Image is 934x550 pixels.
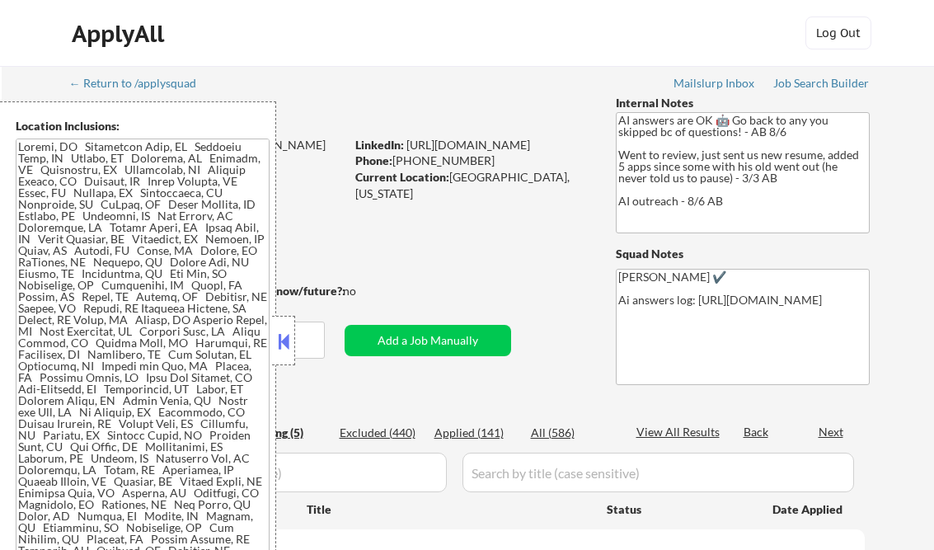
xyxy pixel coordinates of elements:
div: Mailslurp Inbox [674,78,756,89]
div: All (586) [531,425,613,441]
div: Title [307,501,591,518]
div: Applied (141) [434,425,517,441]
div: ← Return to /applysquad [69,78,212,89]
div: ApplyAll [72,20,169,48]
div: Location Inclusions: [16,118,270,134]
div: Job Search Builder [773,78,870,89]
strong: Current Location: [355,170,449,184]
div: Date Applied [772,501,845,518]
button: Add a Job Manually [345,325,511,356]
div: View All Results [636,424,725,440]
button: Log Out [805,16,871,49]
input: Search by title (case sensitive) [462,453,854,492]
div: Excluded (440) [340,425,422,441]
a: [URL][DOMAIN_NAME] [406,138,530,152]
a: Mailslurp Inbox [674,77,756,93]
div: Squad Notes [616,246,870,262]
div: Back [744,424,770,440]
div: no [343,283,390,299]
div: Status [607,494,749,524]
div: Internal Notes [616,95,870,111]
div: [PHONE_NUMBER] [355,153,589,169]
a: Job Search Builder [773,77,870,93]
strong: LinkedIn: [355,138,404,152]
div: [GEOGRAPHIC_DATA], [US_STATE] [355,169,589,201]
strong: Phone: [355,153,392,167]
a: ← Return to /applysquad [69,77,212,93]
div: Next [819,424,845,440]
